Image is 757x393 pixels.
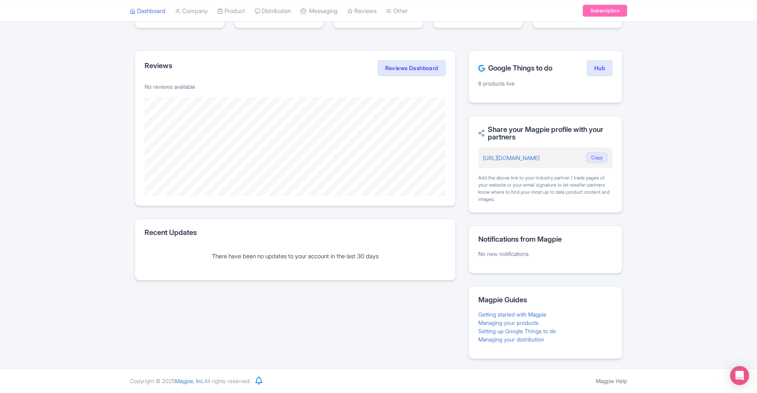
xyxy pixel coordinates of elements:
[175,378,204,384] span: Magpie, Inc.
[478,336,544,343] a: Managing your distribution
[730,366,749,385] div: Open Intercom Messenger
[125,377,255,385] div: Copyright © 2025 All rights reserved.
[478,64,552,72] h2: Google Things to do
[478,79,612,88] p: 6 products live
[583,5,627,17] a: Subscription
[378,60,446,76] a: Reviews Dashboard
[145,82,446,91] p: No reviews available
[586,152,608,163] button: Copy
[478,296,612,304] h2: Magpie Guides
[478,235,612,243] h2: Notifications from Magpie
[478,126,612,141] h2: Share your Magpie profile with your partners
[596,378,627,384] a: Magpie Help
[145,252,446,261] div: There have been no updates to your account in the last 30 days
[478,174,612,203] div: Add the above link to your industry partner / trade pages of your website or your email signature...
[587,60,612,76] a: Hub
[483,155,540,161] a: [URL][DOMAIN_NAME]
[478,319,538,326] a: Managing your products
[145,62,172,70] h2: Reviews
[478,328,556,334] a: Setting up Google Things to do
[145,229,446,237] h2: Recent Updates
[478,311,546,318] a: Getting started with Magpie
[478,250,612,258] p: No new notifications.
